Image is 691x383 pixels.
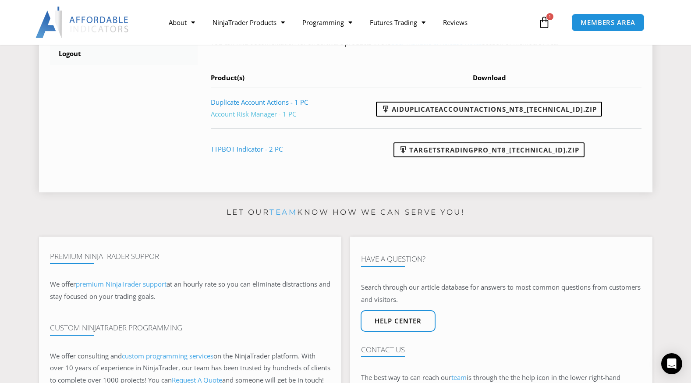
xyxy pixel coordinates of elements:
a: premium NinjaTrader support [76,280,167,288]
a: Futures Trading [361,12,434,32]
a: Help center [361,310,436,332]
a: Reviews [434,12,476,32]
a: Logout [50,43,198,65]
a: team [269,208,297,216]
a: custom programming services [122,351,213,360]
a: AIDuplicateAccountActions_NT8_[TECHNICAL_ID].zip [376,102,602,117]
span: Download [473,73,506,82]
span: 1 [546,13,553,20]
h4: Premium NinjaTrader Support [50,252,330,261]
span: Help center [375,318,422,324]
span: We offer consulting and [50,351,213,360]
h4: Contact Us [361,345,641,354]
div: Open Intercom Messenger [661,353,682,374]
a: MEMBERS AREA [571,14,645,32]
nav: Menu [160,12,536,32]
h4: Custom NinjaTrader Programming [50,323,330,332]
a: Programming [294,12,361,32]
a: TargetsTradingPro_NT8_[TECHNICAL_ID].zip [393,142,585,157]
p: Search through our article database for answers to most common questions from customers and visit... [361,281,641,306]
a: About [160,12,204,32]
span: MEMBERS AREA [581,19,635,26]
span: at an hourly rate so you can eliminate distractions and stay focused on your trading goals. [50,280,330,301]
a: 1 [525,10,563,35]
a: TTPBOT Indicator - 2 PC [211,145,283,153]
img: LogoAI | Affordable Indicators – NinjaTrader [35,7,130,38]
p: Let our know how we can serve you! [39,206,652,220]
a: team [451,373,467,382]
a: Duplicate Account Actions - 1 PC [211,98,308,106]
h4: Have A Question? [361,255,641,263]
a: Account Risk Manager - 1 PC [211,110,296,118]
a: User Manuals & Release Notes [390,38,482,47]
span: Product(s) [211,73,245,82]
span: We offer [50,280,76,288]
a: NinjaTrader Products [204,12,294,32]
